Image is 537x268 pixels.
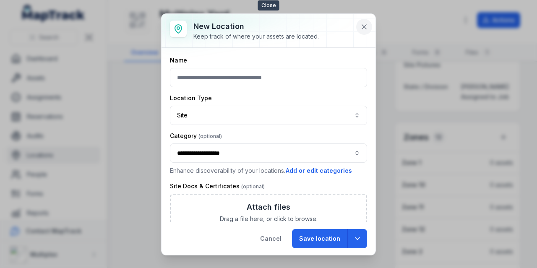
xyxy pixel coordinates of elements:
label: Location Type [170,94,212,102]
span: Close [258,0,279,10]
span: Drag a file here, or click to browse. [220,215,318,223]
h3: New location [193,21,319,32]
button: Add or edit categories [285,166,352,175]
button: Site [170,106,367,125]
button: Cancel [253,229,289,248]
label: Category [170,132,222,140]
h3: Attach files [247,201,290,213]
label: Site Docs & Certificates [170,182,265,190]
label: Name [170,56,187,65]
p: Enhance discoverability of your locations. [170,166,367,175]
div: Keep track of where your assets are located. [193,32,319,41]
button: Save location [292,229,347,248]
